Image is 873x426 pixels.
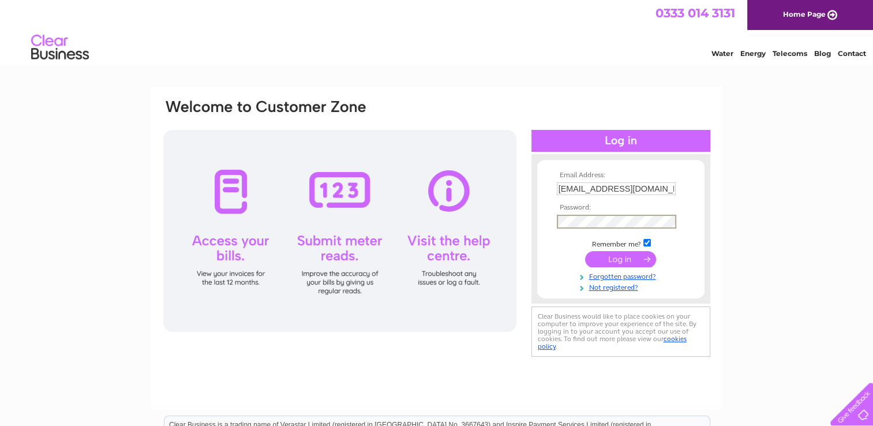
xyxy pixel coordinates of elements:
a: Telecoms [773,49,807,58]
a: Blog [814,49,831,58]
a: Contact [838,49,866,58]
td: Remember me? [554,237,688,249]
a: Energy [740,49,766,58]
a: cookies policy [538,335,687,350]
input: Submit [585,251,656,267]
a: Water [711,49,733,58]
div: Clear Business is a trading name of Verastar Limited (registered in [GEOGRAPHIC_DATA] No. 3667643... [164,6,710,56]
img: logo.png [31,30,89,65]
a: 0333 014 3131 [655,6,735,20]
th: Password: [554,204,688,212]
a: Not registered? [557,281,688,292]
th: Email Address: [554,171,688,180]
a: Forgotten password? [557,270,688,281]
div: Clear Business would like to place cookies on your computer to improve your experience of the sit... [531,307,710,357]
